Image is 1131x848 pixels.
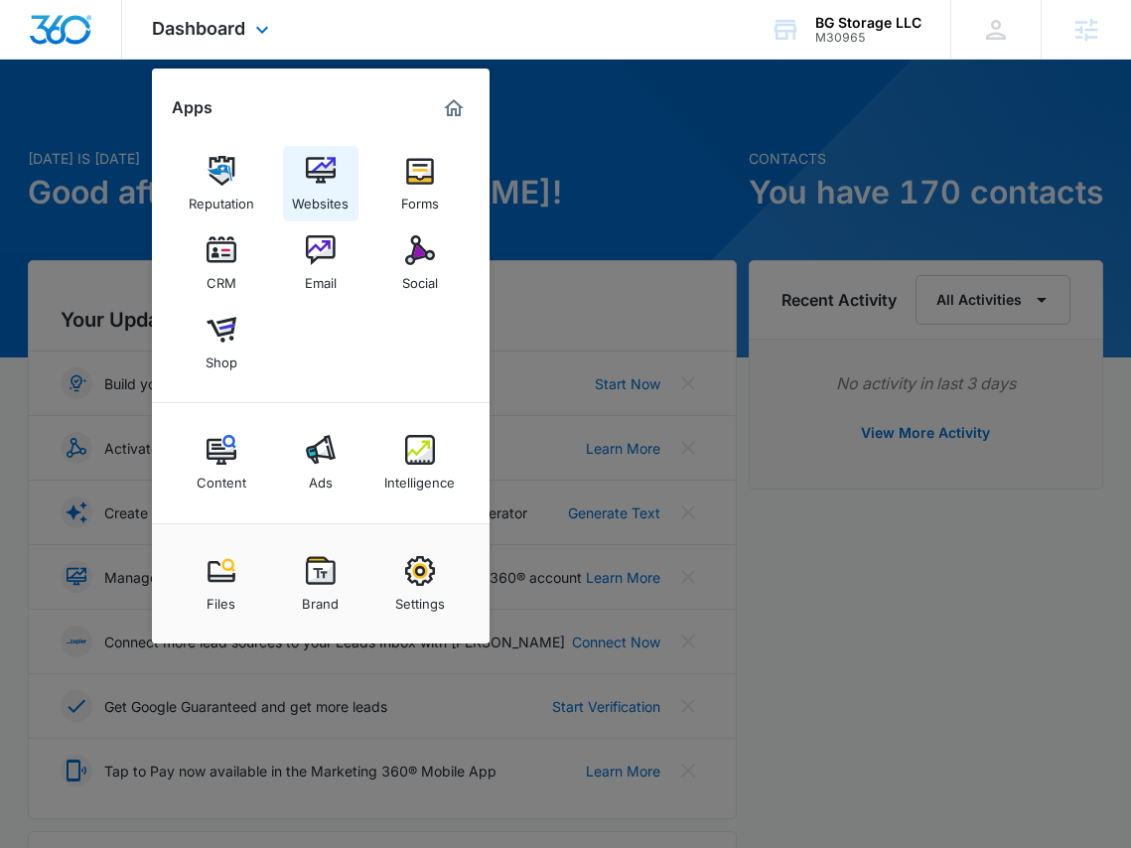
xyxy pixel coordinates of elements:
[184,146,259,221] a: Reputation
[207,265,236,291] div: CRM
[197,465,246,491] div: Content
[206,345,237,370] div: Shop
[152,18,245,39] span: Dashboard
[815,15,921,31] div: account name
[184,225,259,301] a: CRM
[815,31,921,45] div: account id
[189,186,254,212] div: Reputation
[283,225,358,301] a: Email
[382,146,458,221] a: Forms
[401,186,439,212] div: Forms
[382,225,458,301] a: Social
[309,465,333,491] div: Ads
[384,465,455,491] div: Intelligence
[184,425,259,500] a: Content
[402,265,438,291] div: Social
[438,92,470,124] a: Marketing 360® Dashboard
[283,425,358,500] a: Ads
[305,265,337,291] div: Email
[207,586,235,612] div: Files
[184,305,259,380] a: Shop
[382,425,458,500] a: Intelligence
[283,146,358,221] a: Websites
[292,186,349,212] div: Websites
[395,586,445,612] div: Settings
[283,546,358,622] a: Brand
[382,546,458,622] a: Settings
[172,98,212,117] h2: Apps
[184,546,259,622] a: Files
[302,586,339,612] div: Brand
